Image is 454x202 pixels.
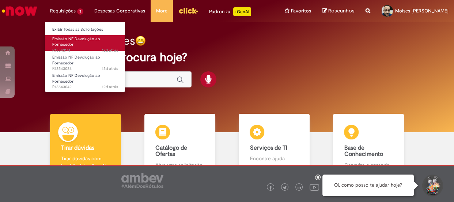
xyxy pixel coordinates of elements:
[421,175,443,197] button: Iniciar Conversa de Suporte
[61,155,110,169] p: Tirar dúvidas com Lupi Assist e Gen Ai
[233,7,251,16] p: +GenAi
[344,161,393,169] p: Consulte e aprenda
[52,36,100,48] span: Emissão NF Devolução ao Fornecedor
[45,72,125,87] a: Aberto R13543042 : Emissão NF Devolução ao Fornecedor
[155,144,187,158] b: Catálogo de Ofertas
[45,26,125,34] a: Exibir Todas as Solicitações
[178,5,198,16] img: click_logo_yellow_360x200.png
[291,7,311,15] span: Favoritos
[50,7,76,15] span: Requisições
[94,7,145,15] span: Despesas Corporativas
[344,144,383,158] b: Base de Conhecimento
[269,186,272,190] img: logo_footer_facebook.png
[209,7,251,16] div: Padroniza
[45,22,125,92] ul: Requisições
[38,114,133,177] a: Tirar dúvidas Tirar dúvidas com Lupi Assist e Gen Ai
[52,55,100,66] span: Emissão NF Devolução ao Fornecedor
[250,155,298,162] p: Encontre ajuda
[227,114,321,177] a: Serviços de TI Encontre ajuda
[102,84,118,90] time: 17/09/2025 11:15:02
[52,48,118,53] span: R13543141
[61,144,94,151] b: Tirar dúvidas
[102,48,118,53] time: 17/09/2025 11:30:33
[156,7,167,15] span: More
[102,84,118,90] span: 12d atrás
[135,35,146,46] img: happy-face.png
[322,175,414,196] div: Oi, como posso te ajudar hoje?
[250,144,287,151] b: Serviços de TI
[49,51,404,64] h2: O que você procura hoje?
[283,186,287,190] img: logo_footer_twitter.png
[77,8,83,15] span: 3
[133,114,227,177] a: Catálogo de Ofertas Abra uma solicitação
[328,7,355,14] span: Rascunhos
[52,84,118,90] span: R13543042
[310,182,319,192] img: logo_footer_youtube.png
[52,66,118,72] span: R13543086
[322,8,355,15] a: Rascunhos
[102,48,118,53] span: 12d atrás
[321,114,416,177] a: Base de Conhecimento Consulte e aprenda
[102,66,118,71] span: 12d atrás
[155,161,204,169] p: Abra uma solicitação
[1,4,38,18] img: ServiceNow
[298,186,301,190] img: logo_footer_linkedin.png
[102,66,118,71] time: 17/09/2025 11:22:04
[121,173,163,188] img: logo_footer_ambev_rotulo_gray.png
[45,53,125,69] a: Aberto R13543086 : Emissão NF Devolução ao Fornecedor
[52,73,100,84] span: Emissão NF Devolução ao Fornecedor
[395,8,449,14] span: Moises [PERSON_NAME]
[45,35,125,51] a: Aberto R13543141 : Emissão NF Devolução ao Fornecedor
